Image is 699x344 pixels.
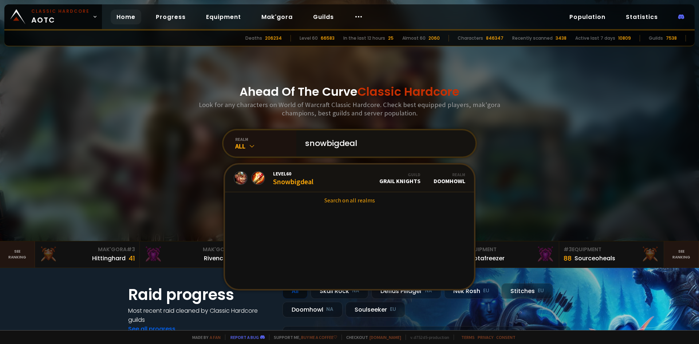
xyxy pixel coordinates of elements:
a: Buy me a coffee [301,335,337,340]
a: [DOMAIN_NAME] [370,335,401,340]
div: All [283,283,308,299]
h1: Raid progress [128,283,274,306]
div: Guild [379,172,420,177]
div: Soulseeker [345,302,405,317]
div: Recently scanned [512,35,553,41]
div: Defias Pillager [371,283,441,299]
div: 10809 [618,35,631,41]
div: Realm [434,172,465,177]
div: All [235,142,296,150]
div: Hittinghard [92,254,126,263]
small: EU [390,306,396,313]
span: AOTC [31,8,90,25]
small: NA [326,306,333,313]
a: Terms [461,335,475,340]
span: Checkout [341,335,401,340]
input: Search a character... [301,130,467,157]
div: Doomhowl [434,172,465,185]
div: 7538 [666,35,677,41]
div: 3438 [556,35,566,41]
a: Progress [150,9,191,24]
div: In the last 12 hours [343,35,385,41]
a: Home [111,9,141,24]
div: 66583 [321,35,335,41]
div: Active last 7 days [575,35,615,41]
div: 846347 [486,35,503,41]
h4: Most recent raid cleaned by Classic Hardcore guilds [128,306,274,324]
div: Skull Rock [311,283,368,299]
div: Stitches [501,283,553,299]
a: Privacy [478,335,493,340]
span: # 3 [127,246,135,253]
div: Almost 60 [402,35,426,41]
div: 25 [388,35,394,41]
div: Characters [458,35,483,41]
a: Mak'gora [256,9,299,24]
div: Snowbigdeal [273,170,313,186]
small: EU [538,287,544,294]
a: #2Equipment88Notafreezer [454,241,559,268]
div: Nek'Rosh [444,283,498,299]
a: Consent [496,335,516,340]
div: Grail Knights [379,172,420,185]
a: Statistics [620,9,664,24]
small: Classic Hardcore [31,8,90,15]
span: Classic Hardcore [358,83,459,100]
a: Guilds [307,9,340,24]
span: v. d752d5 - production [406,335,449,340]
h1: Ahead Of The Curve [240,83,459,100]
span: Made by [188,335,221,340]
div: 41 [129,253,135,263]
div: realm [235,137,296,142]
div: Deaths [245,35,262,41]
small: NA [425,287,432,294]
div: Notafreezer [470,254,505,263]
a: Mak'Gora#3Hittinghard41 [35,241,140,268]
span: Level 60 [273,170,313,177]
span: # 3 [564,246,572,253]
div: Level 60 [300,35,318,41]
div: 206234 [265,35,282,41]
div: Mak'Gora [39,246,135,253]
a: a fan [210,335,221,340]
a: Seeranking [664,241,699,268]
div: 2060 [429,35,440,41]
small: NA [352,287,359,294]
a: Mak'Gora#2Rivench100 [140,241,245,268]
h3: Look for any characters on World of Warcraft Classic Hardcore. Check best equipped players, mak'g... [196,100,503,117]
div: 88 [564,253,572,263]
a: #3Equipment88Sourceoheals [559,241,664,268]
div: Mak'Gora [144,246,240,253]
div: Doomhowl [283,302,343,317]
a: Classic HardcoreAOTC [4,4,102,29]
a: Equipment [200,9,247,24]
div: Equipment [459,246,554,253]
span: Support me, [269,335,337,340]
div: Equipment [564,246,659,253]
div: Guilds [649,35,663,41]
div: Rivench [204,254,227,263]
a: See all progress [128,325,175,333]
small: EU [483,287,489,294]
div: Sourceoheals [574,254,615,263]
a: Population [564,9,611,24]
a: Level60SnowbigdealGuildGrail KnightsRealmDoomhowl [225,165,474,192]
a: Search on all realms [225,192,474,208]
a: Report a bug [230,335,259,340]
